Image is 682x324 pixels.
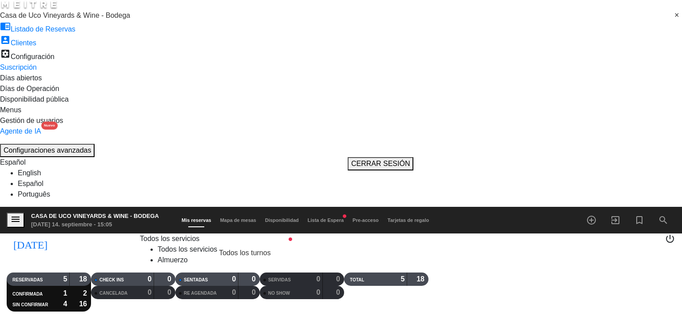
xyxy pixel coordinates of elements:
[99,291,127,296] span: CANCELADA
[634,215,645,225] i: turned_in_not
[610,215,621,225] i: exit_to_app
[400,275,404,283] strong: 5
[350,277,364,282] span: TOTAL
[303,217,348,223] span: Lista de Espera
[383,217,433,223] span: Tarjetas de regalo
[83,289,89,297] strong: 2
[147,275,151,283] strong: 0
[18,169,41,177] a: English
[7,233,55,253] i: [DATE]
[184,291,217,296] span: RE AGENDADA
[288,237,293,242] span: fiber_manual_record
[12,292,43,296] span: CONFIRMADA
[184,277,208,282] span: SENTADAS
[99,277,124,282] span: CHECK INS
[79,300,89,308] strong: 16
[348,217,383,223] span: Pre-acceso
[261,217,303,223] span: Disponibilidad
[10,214,21,225] i: menu
[7,213,24,228] button: menu
[140,235,199,242] span: Todos los servicios
[316,275,320,283] strong: 0
[63,275,67,283] strong: 5
[349,287,359,298] i: filter_list
[232,288,236,296] strong: 0
[658,215,669,225] i: search
[167,275,173,283] strong: 0
[18,180,44,187] a: Español
[650,237,661,248] span: print
[127,238,138,249] i: arrow_drop_down
[268,291,290,296] span: NO SHOW
[252,288,258,296] strong: 0
[31,220,159,229] div: [DATE] 14. septiembre - 15:05
[158,256,188,264] a: Almuerzo
[177,217,216,223] span: Mis reservas
[416,275,426,283] strong: 18
[252,275,258,283] strong: 0
[359,288,428,297] input: Filtrar por nombre...
[167,288,173,296] strong: 0
[31,212,159,221] div: Casa de Uco Vineyards & Wine - Bodega
[342,213,347,219] span: fiber_manual_record
[665,233,675,273] div: LOG OUT
[336,275,342,283] strong: 0
[316,288,320,296] strong: 0
[18,190,50,198] a: Português
[586,215,597,225] i: add_circle_outline
[41,122,57,130] div: Nuevo
[674,10,682,21] span: Clear all
[158,245,217,253] a: Todos los servicios
[232,275,236,283] strong: 0
[63,300,67,308] strong: 4
[63,289,67,297] strong: 1
[665,233,675,244] i: power_settings_new
[348,157,413,170] button: CERRAR SESIÓN
[268,277,291,282] span: SERVIDAS
[216,217,261,223] span: Mapa de mesas
[12,302,48,307] span: SIN CONFIRMAR
[278,248,289,258] span: pending_actions
[336,288,342,296] strong: 0
[79,275,89,283] strong: 18
[12,277,43,282] span: RESERVADAS
[147,288,151,296] strong: 0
